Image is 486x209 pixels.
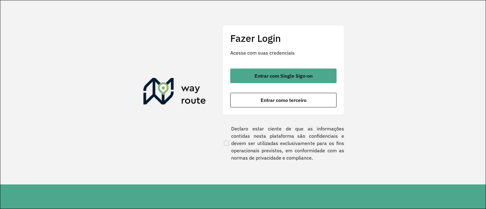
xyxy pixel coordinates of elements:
span: Entrar com Single Sign-on [255,73,313,78]
img: Roteirizador AmbevTech [143,78,206,107]
span: Entrar como terceiro [261,98,306,103]
button: button [230,69,337,83]
h2: Fazer Login [230,32,337,44]
button: button [230,93,337,107]
p: Acesse com suas credenciais [230,49,337,56]
label: Declaro estar ciente de que as informações contidas nesta plataforma são confidenciais e devem se... [223,125,344,161]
